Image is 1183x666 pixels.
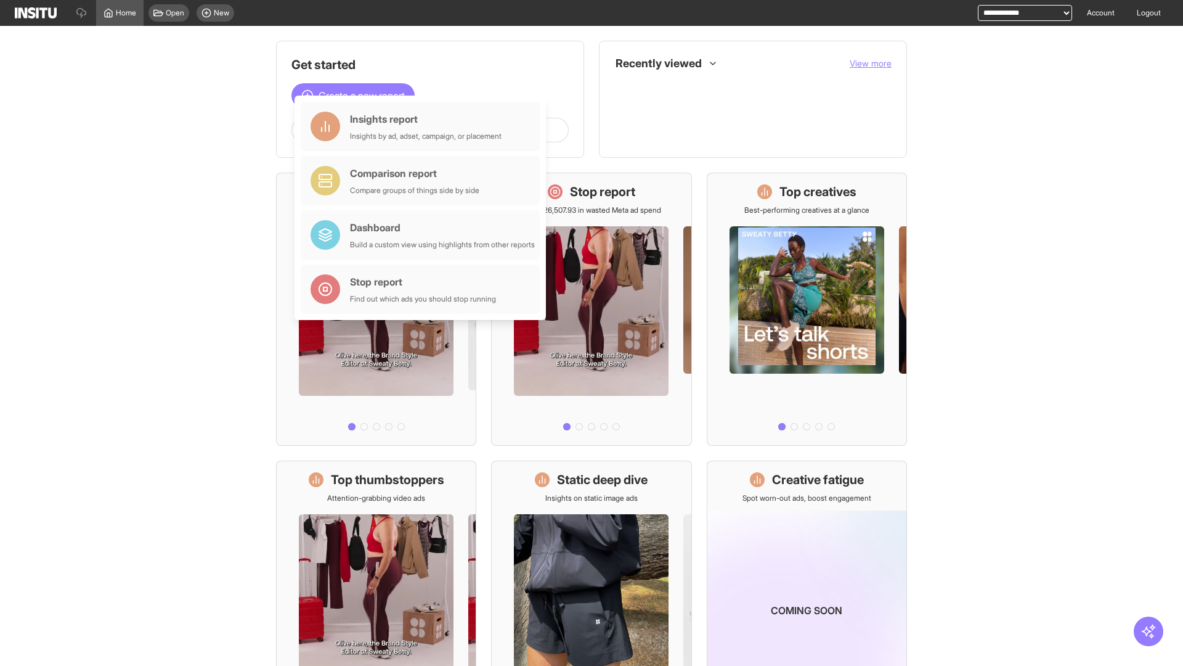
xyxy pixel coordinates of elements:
div: Insights report [350,112,502,126]
p: Insights on static image ads [545,493,638,503]
div: Stop report [350,274,496,289]
span: View more [850,58,892,68]
span: Open [166,8,184,18]
a: Top creativesBest-performing creatives at a glance [707,173,907,446]
button: Create a new report [291,83,415,108]
div: Dashboard [350,220,535,235]
div: Compare groups of things side by side [350,186,479,195]
a: What's live nowSee all active ads instantly [276,173,476,446]
div: Insights by ad, adset, campaign, or placement [350,131,502,141]
span: Home [116,8,136,18]
p: Save £26,507.93 in wasted Meta ad spend [521,205,661,215]
span: New [214,8,229,18]
button: View more [850,57,892,70]
div: Build a custom view using highlights from other reports [350,240,535,250]
h1: Top thumbstoppers [331,471,444,488]
span: Create a new report [319,88,405,103]
a: Stop reportSave £26,507.93 in wasted Meta ad spend [491,173,691,446]
h1: Static deep dive [557,471,648,488]
div: Find out which ads you should stop running [350,294,496,304]
h1: Stop report [570,183,635,200]
p: Attention-grabbing video ads [327,493,425,503]
p: Best-performing creatives at a glance [744,205,869,215]
h1: Top creatives [779,183,856,200]
div: Comparison report [350,166,479,181]
h1: Get started [291,56,569,73]
img: Logo [15,7,57,18]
